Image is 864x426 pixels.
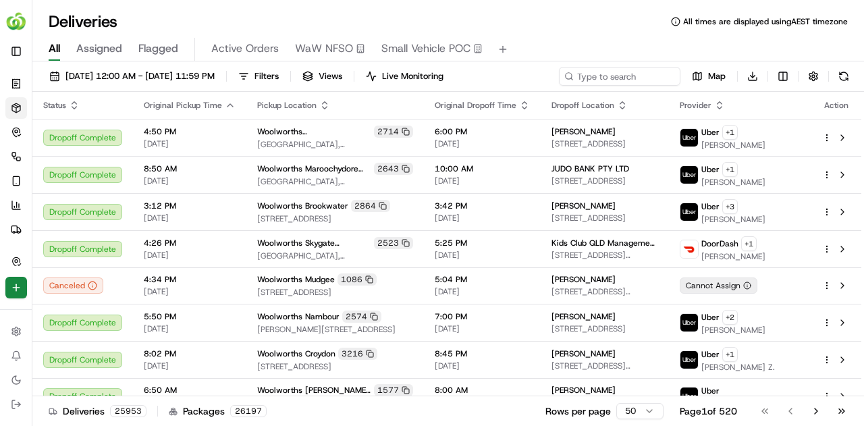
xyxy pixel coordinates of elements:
[435,274,530,285] span: 5:04 PM
[257,139,413,150] span: [GEOGRAPHIC_DATA], [STREET_ADDRESS][PERSON_NAME]
[257,348,335,359] span: Woolworths Croydon
[374,163,413,175] div: 2643
[119,246,147,257] span: [DATE]
[13,14,40,41] img: Nash
[144,176,236,186] span: [DATE]
[701,201,720,212] span: Uber
[144,126,236,137] span: 4:50 PM
[559,67,680,86] input: Type to search
[27,246,38,257] img: 1736555255976-a54dd68f-1ca7-489b-9aae-adbdc363a1c4
[338,348,377,360] div: 3216
[257,324,413,335] span: [PERSON_NAME][STREET_ADDRESS]
[435,126,530,137] span: 6:00 PM
[257,250,413,261] span: [GEOGRAPHIC_DATA], [STREET_ADDRESS]
[112,246,117,257] span: •
[680,203,698,221] img: uber-new-logo.jpeg
[722,125,738,140] button: +1
[435,100,516,111] span: Original Dropoff Time
[257,361,413,372] span: [STREET_ADDRESS]
[254,70,279,82] span: Filters
[257,311,340,322] span: Woolworths Nambour
[144,361,236,371] span: [DATE]
[722,199,738,214] button: +3
[551,138,658,149] span: [STREET_ADDRESS]
[435,311,530,322] span: 7:00 PM
[680,240,698,258] img: doordash_logo_v2.png
[382,70,443,82] span: Live Monitoring
[143,209,171,220] span: [DATE]
[296,67,348,86] button: Views
[134,326,163,336] span: Pylon
[435,176,530,186] span: [DATE]
[435,163,530,174] span: 10:00 AM
[545,404,611,418] p: Rows per page
[257,163,371,174] span: Woolworths Maroochydore Plaza
[257,201,348,211] span: Woolworths Brookwater
[27,210,38,221] img: 1736555255976-a54dd68f-1ca7-489b-9aae-adbdc363a1c4
[42,209,133,220] span: [PERSON_NAME] Deep
[144,213,236,223] span: [DATE]
[551,286,658,297] span: [STREET_ADDRESS][PERSON_NAME]
[342,311,381,323] div: 2574
[435,385,530,396] span: 8:00 AM
[8,296,109,321] a: 📗Knowledge Base
[435,138,530,149] span: [DATE]
[551,361,658,371] span: [STREET_ADDRESS][PERSON_NAME][PERSON_NAME][PERSON_NAME]
[110,405,146,417] div: 25953
[551,163,629,174] span: JUDO BANK PTY LTD
[435,250,530,261] span: [DATE]
[551,348,616,359] span: [PERSON_NAME]
[61,129,221,142] div: Start new chat
[136,209,140,220] span: •
[27,302,103,315] span: Knowledge Base
[144,238,236,248] span: 4:26 PM
[144,163,236,174] span: 8:50 AM
[49,41,60,57] span: All
[701,238,738,249] span: DoorDash
[319,70,342,82] span: Views
[435,323,530,334] span: [DATE]
[5,5,27,38] button: HomeRun
[381,41,470,57] span: Small Vehicle POC
[435,213,530,223] span: [DATE]
[144,250,236,261] span: [DATE]
[230,405,267,417] div: 26197
[49,404,146,418] div: Deliveries
[257,385,371,396] span: Woolworths [PERSON_NAME] Metro
[701,140,765,151] span: [PERSON_NAME]
[128,302,217,315] span: API Documentation
[680,129,698,147] img: uber-new-logo.jpeg
[551,213,658,223] span: [STREET_ADDRESS]
[144,348,236,359] span: 8:02 PM
[144,323,236,334] span: [DATE]
[374,384,413,396] div: 1577
[435,361,530,371] span: [DATE]
[722,347,738,362] button: +1
[701,177,765,188] span: [PERSON_NAME]
[551,238,658,248] span: Kids Club QLD Management Pty Ltd
[13,233,35,255] img: Masood Aslam
[680,277,757,294] div: Cannot Assign
[43,100,66,111] span: Status
[551,176,658,186] span: [STREET_ADDRESS]
[65,70,215,82] span: [DATE] 12:00 AM - [DATE] 11:59 PM
[351,200,390,212] div: 2864
[209,173,246,189] button: See all
[722,310,738,325] button: +2
[683,16,848,27] span: All times are displayed using AEST timezone
[5,11,27,32] img: HomeRun
[551,323,658,334] span: [STREET_ADDRESS]
[680,388,698,405] img: uber-new-logo.jpeg
[701,385,720,396] span: Uber
[257,287,413,298] span: [STREET_ADDRESS]
[13,129,38,153] img: 1736555255976-a54dd68f-1ca7-489b-9aae-adbdc363a1c4
[680,166,698,184] img: uber-new-logo.jpeg
[95,325,163,336] a: Powered byPylon
[435,201,530,211] span: 3:42 PM
[680,314,698,331] img: uber-new-logo.jpeg
[374,126,413,138] div: 2714
[144,311,236,322] span: 5:50 PM
[834,67,853,86] button: Refresh
[686,67,732,86] button: Map
[76,41,122,57] span: Assigned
